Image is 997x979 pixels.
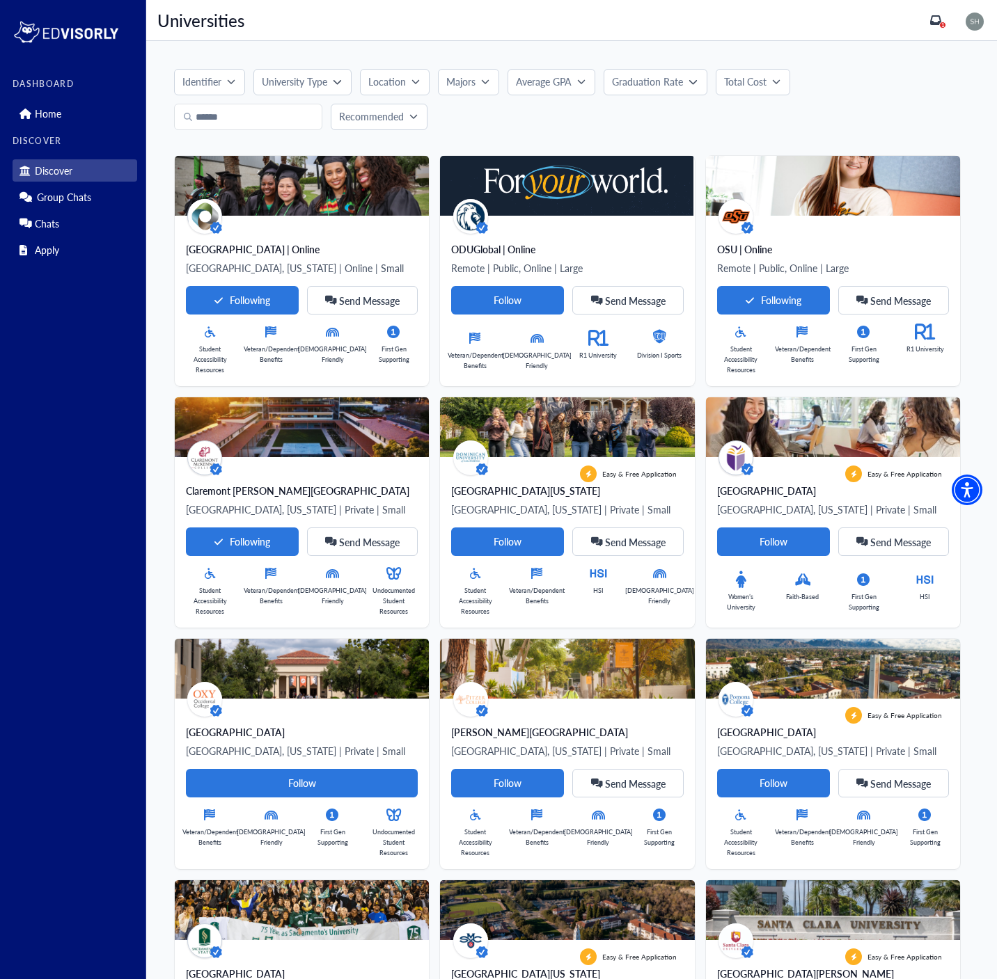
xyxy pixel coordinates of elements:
p: [DEMOGRAPHIC_DATA] Friendly [298,585,367,606]
p: R1 University [906,344,944,354]
img: Text graphic featuring the phrase "For your world" with "your" highlighted in orange and surround... [440,156,694,216]
div: Following [214,536,270,548]
div: Easy & Free Application [580,948,677,965]
p: HSI [593,585,604,596]
p: [DEMOGRAPHIC_DATA] Friendly [564,827,633,847]
img: avatar [719,440,753,475]
a: A group of diverse people joyfully jumping and posing outdoors in front of a large house, surroun... [440,397,694,628]
p: First Gen Supporting [840,591,888,612]
div: Apply [13,239,137,261]
span: Send Message [605,296,666,305]
div: Following [746,294,801,306]
p: [DEMOGRAPHIC_DATA] Friendly [503,350,572,371]
p: Division I Sports [637,350,682,360]
p: Universities [157,13,244,28]
p: Veteran/Dependent Benefits [244,344,299,365]
span: Send Message [605,779,666,788]
div: Discover [13,159,137,182]
div: Claremont [PERSON_NAME][GEOGRAPHIC_DATA] [186,484,418,498]
button: Majors [438,69,499,95]
div: Easy & Free Application [845,707,942,724]
div: ODUGlobal | Online [451,242,683,256]
div: Easy & Free Application [580,465,677,482]
img: Aerial view of a campus featuring buildings, a baseball field, and surrounding greenery. [440,880,694,940]
img: apply-label [580,465,597,482]
img: avatar [719,923,753,958]
p: Student Accessibility Resources [717,344,765,375]
img: avatar [719,199,753,234]
p: Graduation Rate [612,74,683,89]
button: Recommended [331,104,427,130]
button: Send Message [572,769,684,797]
button: Send Message [572,286,684,315]
p: Apply [35,244,59,256]
div: Following [214,294,270,306]
p: Veteran/Dependent Benefits [775,827,831,847]
p: Total Cost [724,74,767,89]
button: Send Message [838,286,950,315]
p: First Gen Supporting [308,827,356,847]
a: a swimming pool surrounded by buildingsavatar Claremont [PERSON_NAME][GEOGRAPHIC_DATA][GEOGRAPHIC... [175,397,429,628]
img: avatar [453,682,488,717]
div: Home [13,102,137,125]
button: Location [360,69,430,95]
span: Send Message [870,296,931,305]
a: A student walks along a pathway lined with greenery and cacti, with Pitzer College banners visibl... [440,639,694,869]
p: [DEMOGRAPHIC_DATA] Friendly [829,827,898,847]
p: Student Accessibility Resources [451,585,499,616]
p: Average GPA [516,74,572,89]
p: Undocumented Student Resources [370,827,418,858]
img: avatar [187,923,222,958]
button: Average GPA [508,69,595,95]
button: Total Cost [716,69,790,95]
span: Send Message [339,296,400,305]
p: Discover [35,165,72,177]
button: Follow [717,527,830,556]
input: Search [174,104,322,130]
button: Identifier [174,69,245,95]
div: [PERSON_NAME][GEOGRAPHIC_DATA] [451,725,683,739]
button: Send Message [572,527,684,556]
div: [GEOGRAPHIC_DATA][US_STATE] [451,484,683,498]
p: Faith-Based [786,591,819,602]
p: Women’s University [717,591,765,612]
a: Text graphic featuring the phrase "For your world" with "your" highlighted in orange and surround... [440,156,694,386]
span: Send Message [339,538,400,546]
button: Graduation Rate [604,69,707,95]
p: [DEMOGRAPHIC_DATA] Friendly [625,585,694,606]
button: Send Message [838,769,950,797]
img: avatar [453,923,488,958]
p: Undocumented Student Resources [370,585,418,616]
img: apply-label [845,707,862,724]
p: Recommended [339,109,404,124]
p: R1 University [579,350,617,360]
a: 1 [930,15,941,26]
img: A student walks along a pathway lined with greenery and cacti, with Pitzer College banners visibl... [440,639,694,699]
div: [GEOGRAPHIC_DATA] | Online [186,242,418,256]
button: Send Message [307,286,418,315]
span: Send Message [870,779,931,788]
p: [GEOGRAPHIC_DATA], [US_STATE] | Private | Small [717,742,949,759]
p: Veteran/Dependent Benefits [182,827,238,847]
p: [DEMOGRAPHIC_DATA] Friendly [298,344,367,365]
span: Send Message [870,538,931,546]
img: A group of diverse people joyfully jumping and posing outdoors in front of a large house, surroun... [440,397,694,457]
p: Student Accessibility Resources [451,827,499,858]
p: Chats [35,218,59,230]
img: logo [13,18,120,46]
p: University Type [262,74,327,89]
img: avatar [187,682,222,717]
img: avatar [719,682,753,717]
img: A group of diverse graduates in caps and gowns smiles together outdoors, celebrating their achiev... [175,156,429,216]
button: Follow [451,286,564,315]
p: First Gen Supporting [840,344,888,365]
label: DASHBOARD [13,79,137,89]
p: Identifier [182,74,221,89]
a: A group of people walking towards a building with a tiled roof, surrounded by trees and banners, ... [175,639,429,869]
div: [GEOGRAPHIC_DATA] [717,725,949,739]
p: [GEOGRAPHIC_DATA], [US_STATE] | Online | Small [186,260,418,276]
p: Veteran/Dependent Benefits [448,350,503,371]
p: Home [35,108,61,120]
p: Group Chats [37,191,91,203]
img: avatar [187,440,222,475]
